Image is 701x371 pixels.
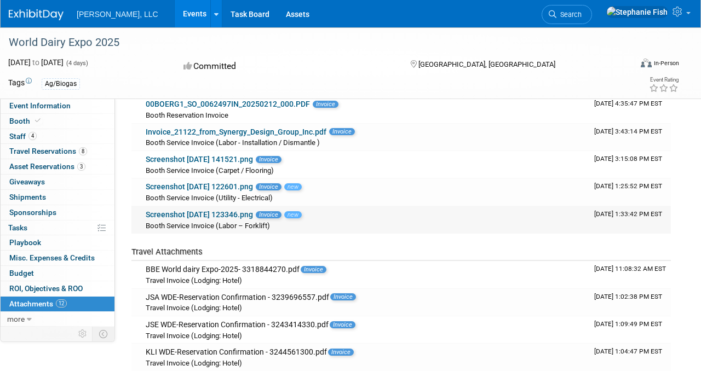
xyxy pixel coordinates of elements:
span: Upload Timestamp [594,265,666,273]
a: Screenshot [DATE] 122601.png [146,182,253,191]
span: Tasks [8,223,27,232]
a: Search [542,5,592,24]
a: Misc. Expenses & Credits [1,251,114,265]
a: Booth [1,114,114,129]
td: Upload Timestamp [590,96,671,123]
span: Upload Timestamp [594,127,662,135]
span: Invoice [328,349,354,356]
div: Event Format [581,57,679,73]
span: Asset Reservations [9,162,85,171]
span: Event Information [9,101,71,110]
span: 12 [56,299,67,308]
span: Booth Reservation Invoice [146,111,228,119]
div: In-Person [653,59,679,67]
span: 4 [28,132,37,140]
span: to [31,58,41,67]
span: new [284,183,302,190]
span: Staff [9,132,37,141]
span: 8 [79,147,87,155]
td: Upload Timestamp [590,178,671,206]
div: Ag/Biogas [42,78,80,90]
div: BBE World dairy Expo-2025- 3318844270.pdf [146,265,585,275]
div: World Dairy Expo 2025 [5,33,622,53]
span: Travel Reservations [9,147,87,155]
span: Upload Timestamp [594,100,662,107]
span: Travel Invoice (Lodging: Hotel) [146,359,242,367]
i: Booth reservation complete [35,118,41,124]
span: Travel Invoice (Lodging: Hotel) [146,332,242,340]
span: Invoice [313,101,338,108]
a: Screenshot [DATE] 141521.png [146,155,253,164]
a: Asset Reservations3 [1,159,114,174]
a: Screenshot [DATE] 123346.png [146,210,253,219]
td: Upload Timestamp [590,289,671,316]
a: Invoice_21122_from_Synergy_Design_Group_Inc.pdf [146,127,326,136]
span: 3 [77,163,85,171]
span: Travel Attachments [131,247,203,257]
div: Event Rating [649,77,679,83]
div: KLI WDE-Reservation Confirmation - 3244561300.pdf [146,347,585,357]
span: Booth Service Invoice (Labor - Installation / Dismantle ) [146,138,320,147]
td: Upload Timestamp [590,151,671,178]
a: more [1,312,114,327]
span: Budget [9,269,34,277]
span: [GEOGRAPHIC_DATA], [GEOGRAPHIC_DATA] [418,60,555,68]
a: Shipments [1,190,114,205]
span: Invoice [256,156,281,163]
a: Playbook [1,235,114,250]
span: Upload Timestamp [594,182,662,190]
span: [DATE] [DATE] [8,58,64,67]
div: JSA WDE-Reservation Confirmation - 3239696557.pdf [146,293,585,303]
span: Booth [9,117,43,125]
span: Misc. Expenses & Credits [9,253,95,262]
span: Sponsorships [9,208,56,217]
a: Attachments12 [1,297,114,311]
a: Event Information [1,98,114,113]
div: Committed [180,57,393,76]
a: Giveaways [1,175,114,189]
span: more [7,315,25,323]
span: Upload Timestamp [594,320,662,328]
td: Upload Timestamp [590,261,671,288]
span: (4 days) [65,60,88,67]
span: Upload Timestamp [594,210,662,218]
a: ROI, Objectives & ROO [1,281,114,296]
a: Travel Reservations8 [1,144,114,159]
span: Attachments [9,299,67,308]
img: Format-Inperson.png [641,59,652,67]
td: Tags [8,77,32,90]
div: JSE WDE-Reservation Confirmation - 3243414330.pdf [146,320,585,330]
span: Shipments [9,193,46,201]
span: Upload Timestamp [594,347,662,355]
span: Booth Service Invoice (Carpet / Flooring) [146,166,274,175]
span: Invoice [329,128,355,135]
a: Sponsorships [1,205,114,220]
span: Booth Service Invoice (Labor – Forklift) [146,222,270,230]
span: Booth Service Invoice (Utility - Electrical) [146,194,273,202]
span: Playbook [9,238,41,247]
span: Upload Timestamp [594,155,662,163]
span: Upload Timestamp [594,293,662,300]
span: Invoice [301,266,326,273]
td: Upload Timestamp [590,124,671,151]
td: Upload Timestamp [590,344,671,371]
span: Invoice [256,211,281,218]
a: 00BOERG1_SO_0062497IN_20250212_000.PDF [146,100,310,108]
span: ROI, Objectives & ROO [9,284,83,293]
a: Budget [1,266,114,281]
img: ExhibitDay [9,9,64,20]
a: Tasks [1,221,114,235]
span: Search [556,10,582,19]
span: new [284,211,302,218]
span: Giveaways [9,177,45,186]
span: Travel Invoice (Lodging: Hotel) [146,304,242,312]
span: Invoice [330,293,356,300]
td: Upload Timestamp [590,206,671,234]
img: Stephanie Fish [606,6,668,18]
span: Travel Invoice (Lodging: Hotel) [146,276,242,285]
span: Invoice [256,183,281,190]
td: Personalize Event Tab Strip [73,327,93,341]
span: Invoice [330,321,355,328]
span: [PERSON_NAME], LLC [77,10,158,19]
td: Upload Timestamp [590,316,671,344]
